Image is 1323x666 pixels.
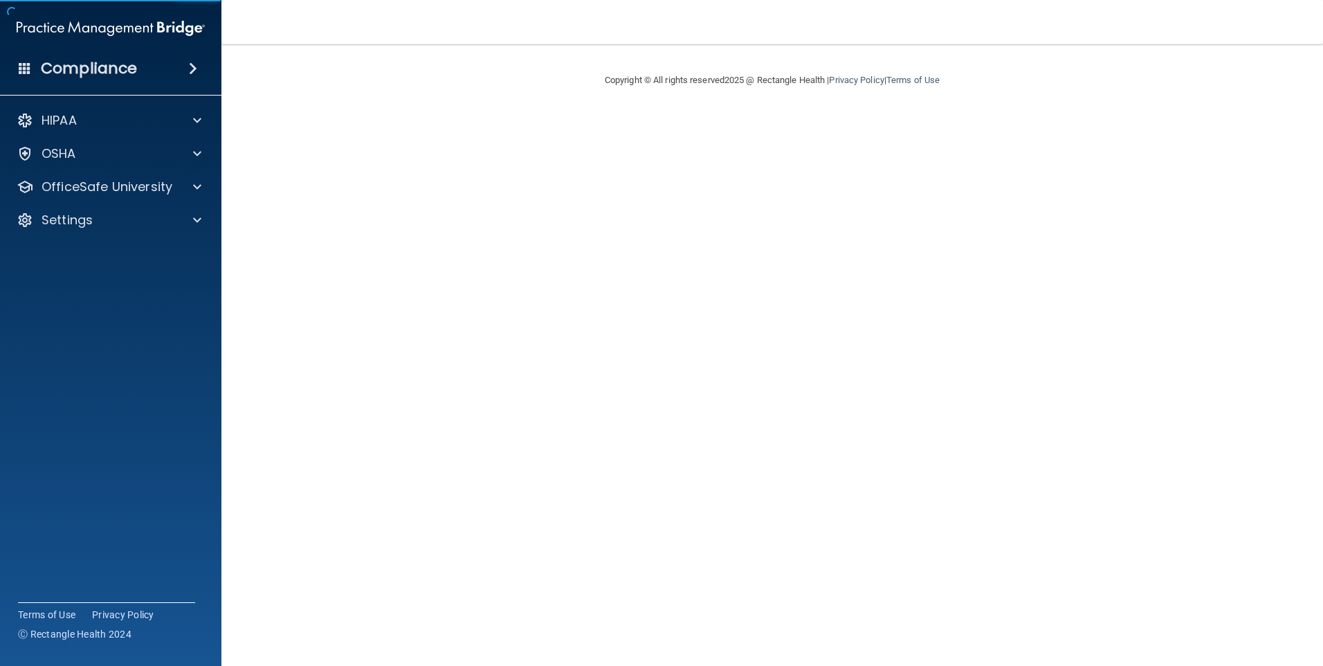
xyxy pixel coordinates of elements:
img: PMB logo [17,15,205,42]
p: OfficeSafe University [42,179,172,195]
a: Privacy Policy [92,608,154,622]
a: OSHA [17,145,201,162]
a: Terms of Use [18,608,75,622]
a: OfficeSafe University [17,179,201,195]
p: HIPAA [42,112,77,129]
h4: Compliance [41,59,137,78]
a: Privacy Policy [829,75,884,85]
span: Ⓒ Rectangle Health 2024 [18,627,131,641]
p: Settings [42,212,93,228]
a: Terms of Use [886,75,940,85]
p: OSHA [42,145,76,162]
a: Settings [17,212,201,228]
div: Copyright © All rights reserved 2025 @ Rectangle Health | | [520,58,1025,102]
a: HIPAA [17,112,201,129]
